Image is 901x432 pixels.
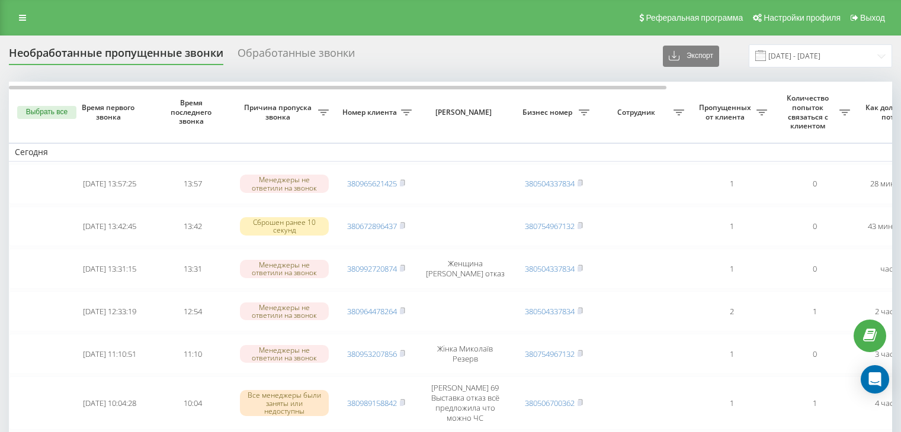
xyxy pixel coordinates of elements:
[773,249,856,289] td: 0
[347,221,397,231] a: 380672896437
[240,175,329,192] div: Менеджеры не ответили на звонок
[764,13,841,22] span: Настройки профиля
[347,178,397,189] a: 380965621425
[690,207,773,247] td: 1
[240,302,329,320] div: Менеджеры не ответили на звонок
[347,349,397,359] a: 380953207856
[151,334,234,374] td: 11:10
[68,164,151,204] td: [DATE] 13:57:25
[341,108,401,117] span: Номер клиента
[68,376,151,430] td: [DATE] 10:04:28
[773,164,856,204] td: 0
[861,365,889,394] div: Open Intercom Messenger
[240,390,329,416] div: Все менеджеры были заняты или недоступны
[347,306,397,317] a: 380964478264
[860,13,885,22] span: Выход
[518,108,579,117] span: Бизнес номер
[696,103,756,121] span: Пропущенных от клиента
[238,47,355,65] div: Обработанные звонки
[525,178,575,189] a: 380504337834
[779,94,839,130] span: Количество попыток связаться с клиентом
[773,207,856,247] td: 0
[773,334,856,374] td: 0
[525,398,575,408] a: 380506700362
[690,249,773,289] td: 1
[418,249,512,289] td: Женщина [PERSON_NAME] отказ
[151,207,234,247] td: 13:42
[690,164,773,204] td: 1
[68,249,151,289] td: [DATE] 13:31:15
[525,263,575,274] a: 380504337834
[78,103,142,121] span: Время первого звонка
[773,376,856,430] td: 1
[68,291,151,331] td: [DATE] 12:33:19
[690,291,773,331] td: 2
[151,249,234,289] td: 13:31
[151,291,234,331] td: 12:54
[690,334,773,374] td: 1
[240,345,329,363] div: Менеджеры не ответили на звонок
[151,376,234,430] td: 10:04
[525,349,575,359] a: 380754967132
[240,260,329,278] div: Менеджеры не ответили на звонок
[9,47,223,65] div: Необработанные пропущенные звонки
[646,13,743,22] span: Реферальная программа
[240,103,318,121] span: Причина пропуска звонка
[690,376,773,430] td: 1
[663,46,719,67] button: Экспорт
[418,334,512,374] td: Жінка Миколаїв Резерв
[17,106,76,119] button: Выбрать все
[525,221,575,231] a: 380754967132
[347,398,397,408] a: 380989158842
[240,217,329,235] div: Сброшен ранее 10 секунд
[68,334,151,374] td: [DATE] 11:10:51
[161,98,225,126] span: Время последнего звонка
[428,108,502,117] span: [PERSON_NAME]
[525,306,575,317] a: 380504337834
[151,164,234,204] td: 13:57
[347,263,397,274] a: 380992720874
[68,207,151,247] td: [DATE] 13:42:45
[418,376,512,430] td: [PERSON_NAME] 69 Выставка отказ всё предложила что можно ЧС
[601,108,674,117] span: Сотрудник
[773,291,856,331] td: 1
